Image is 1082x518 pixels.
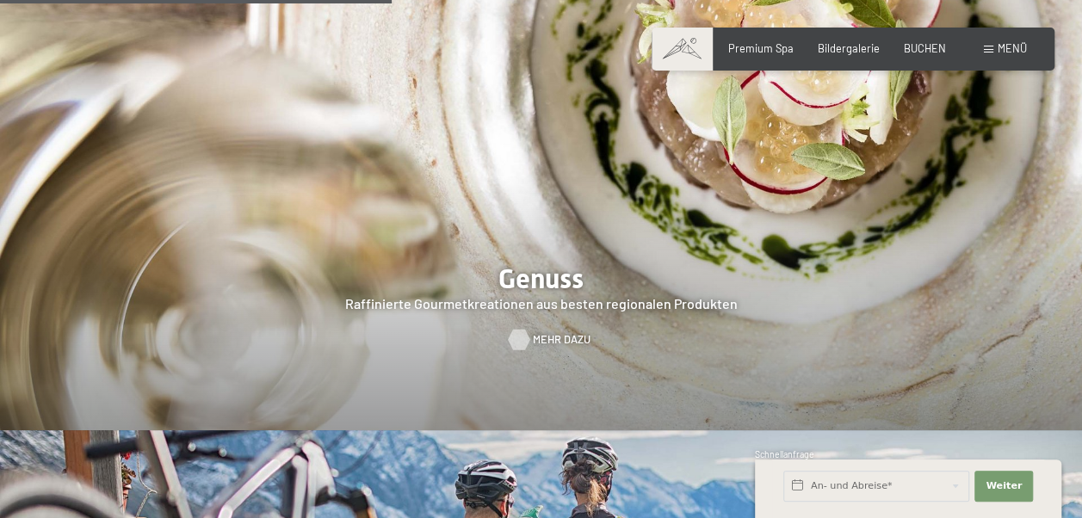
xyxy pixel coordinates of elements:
[998,41,1027,55] span: Menü
[509,332,573,348] a: Mehr dazu
[904,41,946,55] a: BUCHEN
[533,332,590,348] span: Mehr dazu
[728,41,794,55] a: Premium Spa
[974,471,1033,502] button: Weiter
[818,41,880,55] a: Bildergalerie
[986,479,1022,493] span: Weiter
[755,449,814,459] span: Schnellanfrage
